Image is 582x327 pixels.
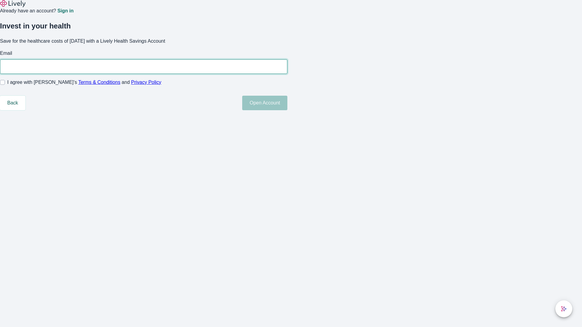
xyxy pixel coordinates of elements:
span: I agree with [PERSON_NAME]’s and [7,79,161,86]
a: Terms & Conditions [78,80,120,85]
svg: Lively AI Assistant [561,306,567,312]
a: Privacy Policy [131,80,162,85]
a: Sign in [57,8,73,13]
button: chat [555,300,572,317]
